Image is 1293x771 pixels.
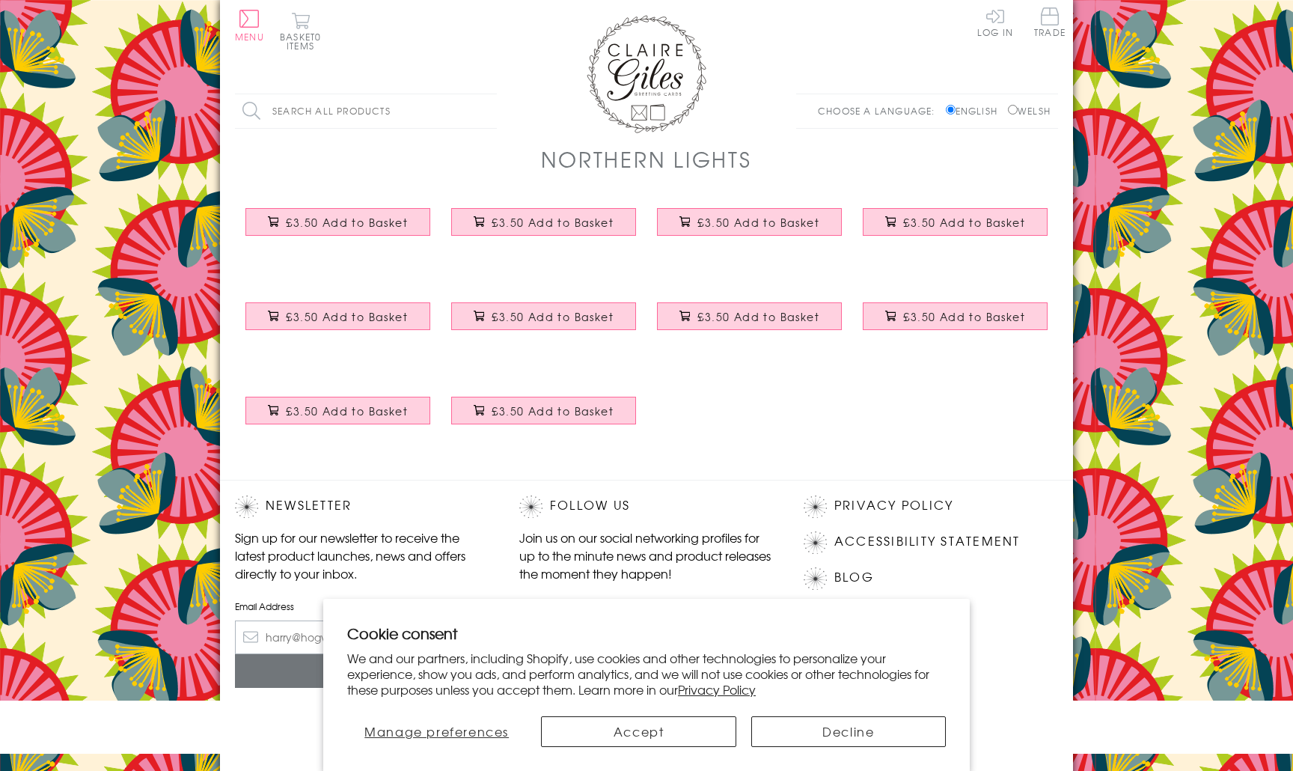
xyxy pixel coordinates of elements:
a: Birthday Card, Jelly Beans, Birthday Wishes, Embossed and Foiled text £3.50 Add to Basket [235,385,441,450]
a: Privacy Policy [834,496,953,516]
span: £3.50 Add to Basket [697,215,819,230]
span: £3.50 Add to Basket [286,215,408,230]
button: £3.50 Add to Basket [245,397,431,424]
a: Privacy Policy [678,680,756,698]
h2: Follow Us [519,496,774,518]
span: £3.50 Add to Basket [903,215,1025,230]
label: Email Address [235,600,489,613]
p: Sign up for our newsletter to receive the latest product launches, news and offers directly to yo... [235,528,489,582]
a: Birthday Card, Pink Peonie, Happy Birthday Beautiful, Embossed and Foiled text £3.50 Add to Basket [235,197,441,261]
button: Accept [541,716,736,747]
a: Blog [834,567,874,588]
button: £3.50 Add to Basket [657,302,843,330]
a: Birthday Card, Yellow Cakes, Birthday Wishes, Embossed and Foiled text £3.50 Add to Basket [441,291,646,356]
a: Wedding Card, White Peonie, Mr and Mrs , Embossed and Foiled text £3.50 Add to Basket [852,197,1058,261]
a: Birthday Card, Presents, Love and Laughter, Embossed and Foiled text £3.50 Add to Basket [235,291,441,356]
span: Menu [235,30,264,43]
label: English [946,104,1005,118]
button: Basket0 items [280,12,321,50]
span: £3.50 Add to Basket [492,309,614,324]
a: Birthday Card, Press for Service, Champagne, Embossed and Foiled text £3.50 Add to Basket [852,291,1058,356]
p: Join us on our social networking profiles for up to the minute news and product releases the mome... [519,528,774,582]
span: £3.50 Add to Basket [697,309,819,324]
h1: Northern Lights [541,144,751,174]
button: Menu [235,10,264,41]
input: Welsh [1008,105,1018,115]
input: Search [482,94,497,128]
button: Manage preferences [347,716,526,747]
input: English [946,105,956,115]
p: Choose a language: [818,104,943,118]
button: £3.50 Add to Basket [657,208,843,236]
input: Subscribe [235,654,489,688]
input: Search all products [235,94,497,128]
span: Manage preferences [364,722,509,740]
button: £3.50 Add to Basket [451,302,637,330]
a: Birthday Card, Bon Bons, Happy Birthday Sweetie!, Embossed and Foiled text £3.50 Add to Basket [646,291,852,356]
a: Birthday Card, Coloured Lights, Embossed and Foiled text £3.50 Add to Basket [441,197,646,261]
img: Claire Giles Greetings Cards [587,15,706,133]
button: Decline [751,716,946,747]
button: £3.50 Add to Basket [863,302,1048,330]
span: £3.50 Add to Basket [492,403,614,418]
button: £3.50 Add to Basket [451,208,637,236]
a: Trade [1034,7,1066,40]
span: £3.50 Add to Basket [286,309,408,324]
span: £3.50 Add to Basket [903,309,1025,324]
label: Welsh [1008,104,1051,118]
button: £3.50 Add to Basket [863,208,1048,236]
button: £3.50 Add to Basket [451,397,637,424]
button: £3.50 Add to Basket [245,208,431,236]
a: Sympathy Card, Sorry, Thinking of you, Sky & Clouds, Embossed and Foiled text £3.50 Add to Basket [441,385,646,450]
span: 0 items [287,30,321,52]
span: £3.50 Add to Basket [286,403,408,418]
button: £3.50 Add to Basket [245,302,431,330]
a: Birthday Card, Golden Lights, You were Born To Sparkle, Embossed and Foiled text £3.50 Add to Basket [646,197,852,261]
a: Log In [977,7,1013,37]
a: Accessibility Statement [834,531,1021,552]
p: We and our partners, including Shopify, use cookies and other technologies to personalize your ex... [347,650,946,697]
span: £3.50 Add to Basket [492,215,614,230]
span: Trade [1034,7,1066,37]
h2: Cookie consent [347,623,946,644]
h2: Newsletter [235,496,489,518]
input: harry@hogwarts.edu [235,621,489,654]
